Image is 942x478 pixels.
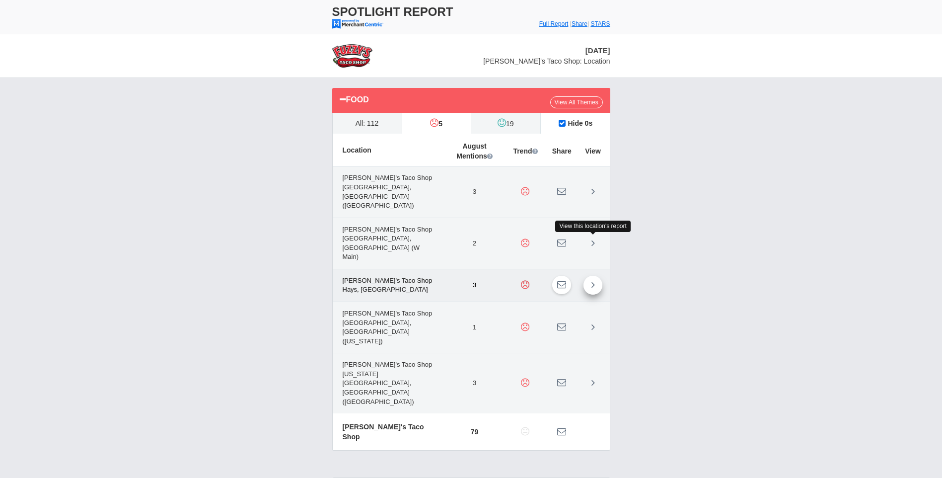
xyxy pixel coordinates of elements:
th: Location [333,134,446,166]
div: View this location's report [555,221,630,232]
td: 3 [445,166,504,218]
span: [PERSON_NAME]'s Taco Shop: Location [483,57,610,65]
th: Share [547,134,577,166]
a: STARS [590,20,610,27]
img: stars-fuzzys-taco-shop-logo-50.png [332,44,373,68]
td: 3 [445,353,504,414]
img: mc-powered-by-logo-103.png [332,19,383,29]
span: | [570,20,572,27]
span: [PERSON_NAME]'s Taco Shop [GEOGRAPHIC_DATA], [GEOGRAPHIC_DATA] ([US_STATE]) [338,305,441,350]
label: 19 [471,113,540,134]
span: Trend [513,146,537,156]
span: [DATE] [585,46,610,55]
div: Food [340,92,550,106]
a: Full Report [539,20,569,27]
a: Share [572,20,587,27]
span: [PERSON_NAME]'s Taco Shop [US_STATE][GEOGRAPHIC_DATA], [GEOGRAPHIC_DATA] ([GEOGRAPHIC_DATA]) [338,356,441,410]
td: 2 [445,218,504,269]
td: 3 [445,269,504,302]
span: | [587,20,589,27]
a: View All Themes [550,96,603,108]
span: [PERSON_NAME]'s Taco Shop [GEOGRAPHIC_DATA], [GEOGRAPHIC_DATA] ([GEOGRAPHIC_DATA]) [338,169,441,214]
th: View [577,134,610,166]
td: 1 [445,302,504,353]
span: [PERSON_NAME]'s Taco Shop Hays, [GEOGRAPHIC_DATA] [338,272,441,299]
span: August Mentions [456,141,492,161]
td: [PERSON_NAME]'s Taco Shop [333,414,446,450]
label: 5 [402,113,471,134]
label: Hide 0s [541,113,610,134]
span: [PERSON_NAME]'s Taco Shop [GEOGRAPHIC_DATA], [GEOGRAPHIC_DATA] (W Main) [338,221,441,266]
label: All: 112 [333,113,402,134]
td: 79 [445,414,504,450]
